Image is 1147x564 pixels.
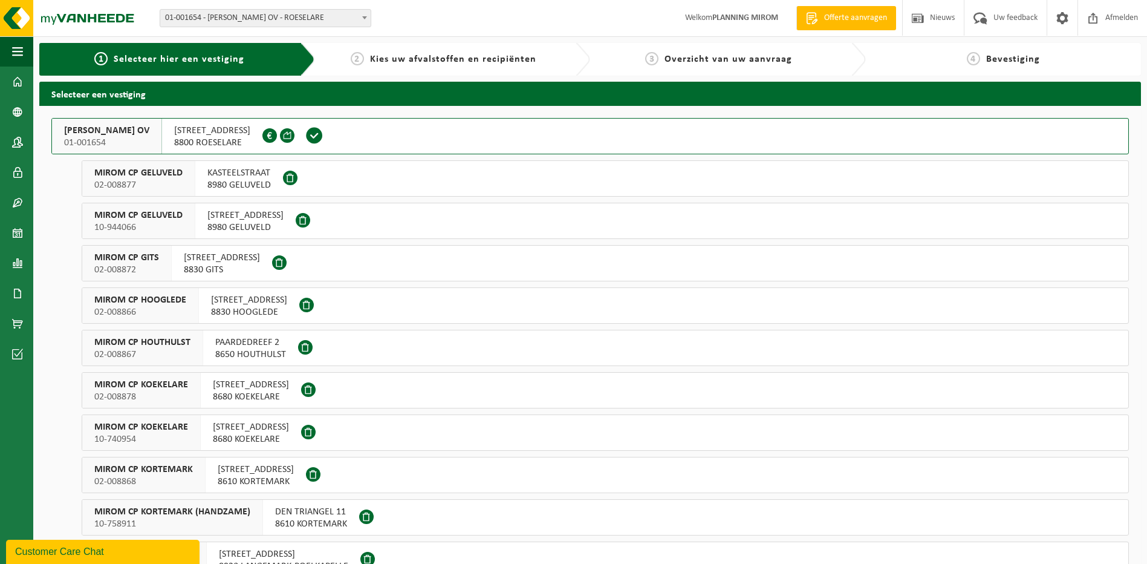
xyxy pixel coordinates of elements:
span: DEN TRIANGEL 11 [275,506,347,518]
span: 8980 GELUVELD [207,221,284,234]
span: MIROM CP KOEKELARE [94,379,188,391]
span: 8680 KOEKELARE [213,391,289,403]
span: [STREET_ADDRESS] [219,548,348,560]
span: 8650 HOUTHULST [215,349,286,361]
button: MIROM CP KOEKELARE 10-740954 [STREET_ADDRESS]8680 KOEKELARE [82,415,1129,451]
button: MIROM CP KORTEMARK 02-008868 [STREET_ADDRESS]8610 KORTEMARK [82,457,1129,493]
strong: PLANNING MIROM [712,13,778,22]
span: 1 [94,52,108,65]
span: 8610 KORTEMARK [275,518,347,530]
span: 8680 KOEKELARE [213,433,289,445]
span: PAARDEDREEF 2 [215,336,286,349]
span: [STREET_ADDRESS] [184,252,260,264]
button: [PERSON_NAME] OV 01-001654 [STREET_ADDRESS]8800 ROESELARE [51,118,1129,154]
span: 10-944066 [94,221,183,234]
h2: Selecteer een vestiging [39,82,1141,105]
span: MIROM CP HOOGLEDE [94,294,186,306]
span: 02-008878 [94,391,188,403]
span: Kies uw afvalstoffen en recipiënten [370,54,536,64]
span: [STREET_ADDRESS] [218,464,294,476]
span: MIROM CP KORTEMARK (HANDZAME) [94,506,250,518]
span: MIROM CP GELUVELD [94,209,183,221]
span: 02-008877 [94,179,183,191]
span: 02-008868 [94,476,193,488]
span: [STREET_ADDRESS] [211,294,287,306]
span: 10-758911 [94,518,250,530]
span: [STREET_ADDRESS] [207,209,284,221]
span: MIROM CP GELUVELD [94,167,183,179]
span: 8830 GITS [184,264,260,276]
span: Overzicht van uw aanvraag [664,54,792,64]
button: MIROM CP GITS 02-008872 [STREET_ADDRESS]8830 GITS [82,245,1129,281]
span: MIROM CP HOUTHULST [94,336,190,349]
span: 01-001654 - MIROM ROESELARE OV - ROESELARE [160,10,371,27]
span: MIROM CP KORTEMARK [94,464,193,476]
span: 2 [351,52,364,65]
span: 02-008872 [94,264,159,276]
span: Offerte aanvragen [821,12,890,24]
span: 8610 KORTEMARK [218,476,294,488]
span: [STREET_ADDRESS] [213,421,289,433]
span: 10-740954 [94,433,188,445]
a: Offerte aanvragen [796,6,896,30]
span: 01-001654 [64,137,149,149]
span: Bevestiging [986,54,1040,64]
button: MIROM CP GELUVELD 10-944066 [STREET_ADDRESS]8980 GELUVELD [82,203,1129,239]
span: MIROM CP KOEKELARE [94,421,188,433]
span: 3 [645,52,658,65]
span: [PERSON_NAME] OV [64,125,149,137]
span: 02-008867 [94,349,190,361]
span: 8830 HOOGLEDE [211,306,287,318]
span: [STREET_ADDRESS] [174,125,250,137]
button: MIROM CP GELUVELD 02-008877 KASTEELSTRAAT8980 GELUVELD [82,160,1129,197]
span: KASTEELSTRAAT [207,167,271,179]
span: 8980 GELUVELD [207,179,271,191]
button: MIROM CP KOEKELARE 02-008878 [STREET_ADDRESS]8680 KOEKELARE [82,372,1129,408]
span: [STREET_ADDRESS] [213,379,289,391]
span: Selecteer hier een vestiging [114,54,244,64]
span: 01-001654 - MIROM ROESELARE OV - ROESELARE [160,9,371,27]
button: MIROM CP HOOGLEDE 02-008866 [STREET_ADDRESS]8830 HOOGLEDE [82,287,1129,324]
span: 02-008866 [94,306,186,318]
button: MIROM CP HOUTHULST 02-008867 PAARDEDREEF 28650 HOUTHULST [82,330,1129,366]
span: MIROM CP GITS [94,252,159,264]
button: MIROM CP KORTEMARK (HANDZAME) 10-758911 DEN TRIANGEL 118610 KORTEMARK [82,499,1129,536]
span: 8800 ROESELARE [174,137,250,149]
iframe: chat widget [6,537,202,564]
span: 4 [967,52,980,65]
